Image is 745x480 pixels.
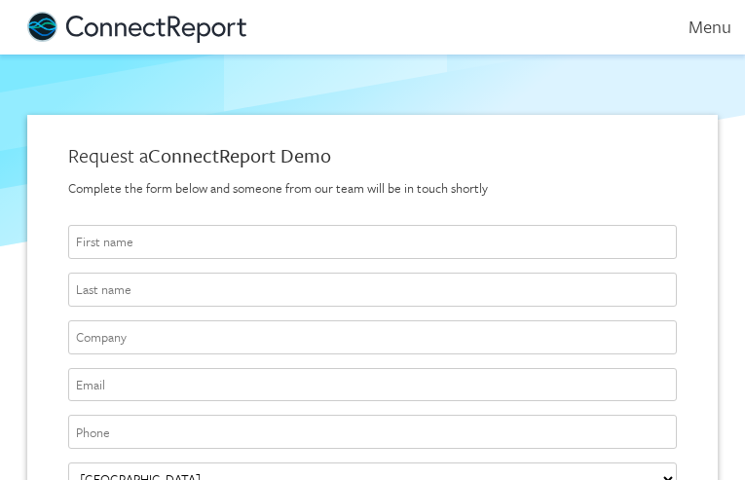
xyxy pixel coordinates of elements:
input: First name [68,225,677,259]
div: Complete the form below and someone from our team will be in touch shortly [68,179,677,198]
input: Company [68,320,677,354]
input: Last name [68,273,677,307]
span: ConnectReport Demo [148,141,331,169]
div: Request a [68,142,677,169]
input: Email [68,368,677,402]
div: Menu [662,16,731,38]
input: Phone [68,415,677,449]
